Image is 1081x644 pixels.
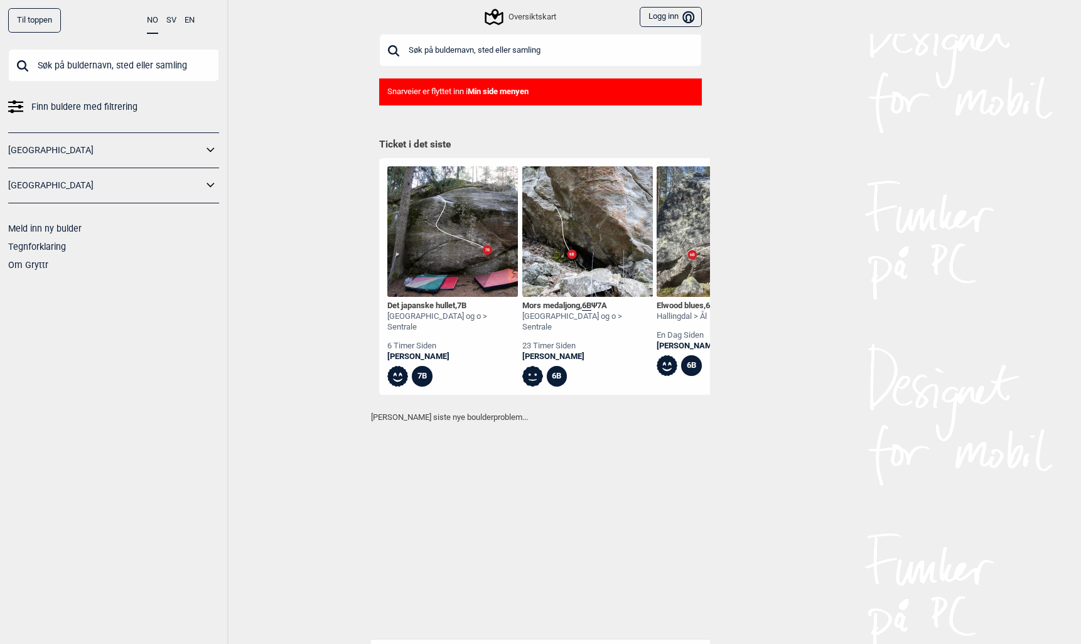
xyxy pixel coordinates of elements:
button: Logg inn [640,7,702,28]
span: 6B [706,301,715,310]
input: Søk på buldernavn, sted eller samling [379,34,702,67]
div: Oversiktskart [487,9,556,24]
img: Mors medaljong 200412 [522,166,653,297]
img: Det japanske hullet 200406 [387,166,518,297]
a: [GEOGRAPHIC_DATA] [8,141,203,159]
div: Det japanske hullet , [387,301,518,311]
span: 7A [597,301,607,310]
a: [PERSON_NAME] [657,341,719,352]
h1: Ticket i det siste [379,138,702,152]
span: 6B [582,301,591,311]
a: [GEOGRAPHIC_DATA] [8,176,203,195]
div: 23 timer siden [522,341,653,352]
div: [GEOGRAPHIC_DATA] og o > Sentrale [522,311,653,333]
a: Om Gryttr [8,260,48,270]
div: [GEOGRAPHIC_DATA] og o > Sentrale [387,311,518,333]
b: Min side menyen [468,87,529,96]
a: Finn buldere med filtrering [8,98,219,116]
div: Elwood blues , [657,301,719,311]
a: [PERSON_NAME] [387,352,518,362]
div: Hallingdal > Ål [657,311,719,322]
img: Elwood blues [657,166,787,297]
div: 6 timer siden [387,341,518,352]
div: 7B [412,366,433,387]
button: EN [185,8,195,33]
a: Tegnforklaring [8,242,66,252]
div: 6B [681,355,702,376]
div: 6B [547,366,567,387]
button: NO [147,8,158,34]
div: en dag siden [657,330,719,341]
div: Snarveier er flyttet inn i [379,78,702,105]
div: Mors medaljong , Ψ [522,301,653,311]
a: [PERSON_NAME] [522,352,653,362]
span: 7B [457,301,466,310]
input: Søk på buldernavn, sted eller samling [8,49,219,82]
span: Finn buldere med filtrering [31,98,137,116]
a: Meld inn ny bulder [8,223,82,233]
p: [PERSON_NAME] siste nye boulderproblem... [371,411,710,424]
button: SV [166,8,176,33]
div: Til toppen [8,8,61,33]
